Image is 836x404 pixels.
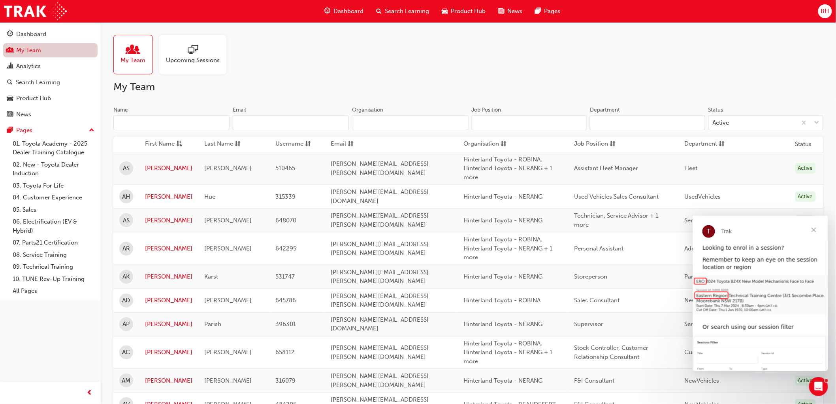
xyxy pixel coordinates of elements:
span: AP [123,320,130,329]
a: 03. Toyota For Life [9,180,98,192]
span: [PERSON_NAME][EMAIL_ADDRESS][PERSON_NAME][DOMAIN_NAME] [331,212,429,228]
div: Pages [16,126,32,135]
a: guage-iconDashboard [318,3,370,19]
span: F&I Consultant [574,377,614,384]
span: Personal Assistant [574,245,623,252]
button: Organisationsorting-icon [463,139,507,149]
span: AC [122,348,130,357]
a: My Team [3,43,98,58]
a: Search Learning [3,75,98,90]
a: [PERSON_NAME] [145,216,192,225]
span: Used Vehicles Sales Consultant [574,193,659,200]
span: [PERSON_NAME] [204,349,252,356]
a: [PERSON_NAME] [145,320,192,329]
span: Pages [544,7,561,16]
span: Hinterland Toyota - ROBINA, Hinterland Toyota - NERANG + 1 more [463,340,552,365]
span: Hinterland Toyota - NERANG [463,193,542,200]
input: Name [113,115,230,130]
span: AK [123,272,130,281]
span: 645786 [275,297,296,304]
span: UsedVehicles [685,193,721,200]
span: Upcoming Sessions [166,56,220,65]
button: First Nameasc-icon [145,139,188,149]
span: [PERSON_NAME][EMAIL_ADDRESS][PERSON_NAME][DOMAIN_NAME] [331,160,429,176]
span: Hinterland Toyota - NERANG [463,217,542,224]
div: Active [795,215,816,226]
span: AS [123,216,130,225]
span: Parts [685,273,699,280]
span: Hinterland Toyota - NERANG [463,321,542,328]
span: [PERSON_NAME] [204,245,252,252]
span: sorting-icon [610,139,616,149]
a: news-iconNews [492,3,529,19]
h2: My Team [113,81,823,93]
span: sorting-icon [348,139,354,149]
span: Storeperson [574,273,607,280]
span: Search Learning [385,7,429,16]
span: 510465 [275,165,295,172]
span: Email [331,139,346,149]
span: Service [685,321,704,328]
input: Email [233,115,349,130]
input: Organisation [352,115,468,130]
button: Departmentsorting-icon [685,139,728,149]
input: Department [590,115,705,130]
span: up-icon [89,125,94,136]
span: Assistant Fleet Manager [574,165,638,172]
a: 08. Service Training [9,249,98,261]
span: Stock Controller, Customer Relationship Consultant [574,344,649,360]
span: AH [122,192,130,201]
span: Hinterland Toyota - NERANG [463,377,542,384]
a: Trak [4,2,67,20]
span: guage-icon [325,6,331,16]
span: 315339 [275,193,296,200]
a: 04. Customer Experience [9,192,98,204]
a: [PERSON_NAME] [145,164,192,173]
a: 01. Toyota Academy - 2025 Dealer Training Catalogue [9,138,98,159]
button: Pages [3,123,98,138]
div: Job Position [472,106,501,114]
span: Fleet [685,165,698,172]
div: Product Hub [16,94,51,103]
span: car-icon [7,95,13,102]
a: search-iconSearch Learning [370,3,436,19]
a: car-iconProduct Hub [436,3,492,19]
span: [PERSON_NAME] [204,217,252,224]
span: sorting-icon [305,139,311,149]
a: [PERSON_NAME] [145,348,192,357]
a: [PERSON_NAME] [145,244,192,253]
span: pages-icon [7,127,13,134]
a: [PERSON_NAME] [145,272,192,281]
button: DashboardMy TeamAnalyticsSearch LearningProduct HubNews [3,25,98,123]
input: Job Position [472,115,587,130]
span: Product Hub [451,7,486,16]
span: 658112 [275,349,295,356]
a: [PERSON_NAME] [145,376,192,385]
span: [PERSON_NAME] [204,377,252,384]
a: Upcoming Sessions [159,35,233,74]
iframe: Intercom live chat message [693,216,828,371]
span: CustomerRelations, NewVehicles [685,349,775,356]
span: Service [685,217,704,224]
div: Search Learning [16,78,60,87]
span: My Team [121,56,146,65]
span: 396301 [275,321,296,328]
span: News [508,7,523,16]
button: Usernamesorting-icon [275,139,319,149]
a: [PERSON_NAME] [145,296,192,305]
span: [PERSON_NAME] [204,297,252,304]
span: AS [123,164,130,173]
span: search-icon [7,79,13,86]
th: Status [795,140,812,149]
span: [PERSON_NAME][EMAIL_ADDRESS][PERSON_NAME][DOMAIN_NAME] [331,292,429,309]
a: Dashboard [3,27,98,42]
span: down-icon [814,118,820,128]
a: All Pages [9,285,98,297]
span: [PERSON_NAME][EMAIL_ADDRESS][PERSON_NAME][DOMAIN_NAME] [331,372,429,389]
div: Dashboard [16,30,46,39]
span: [PERSON_NAME][EMAIL_ADDRESS][DOMAIN_NAME] [331,188,429,205]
